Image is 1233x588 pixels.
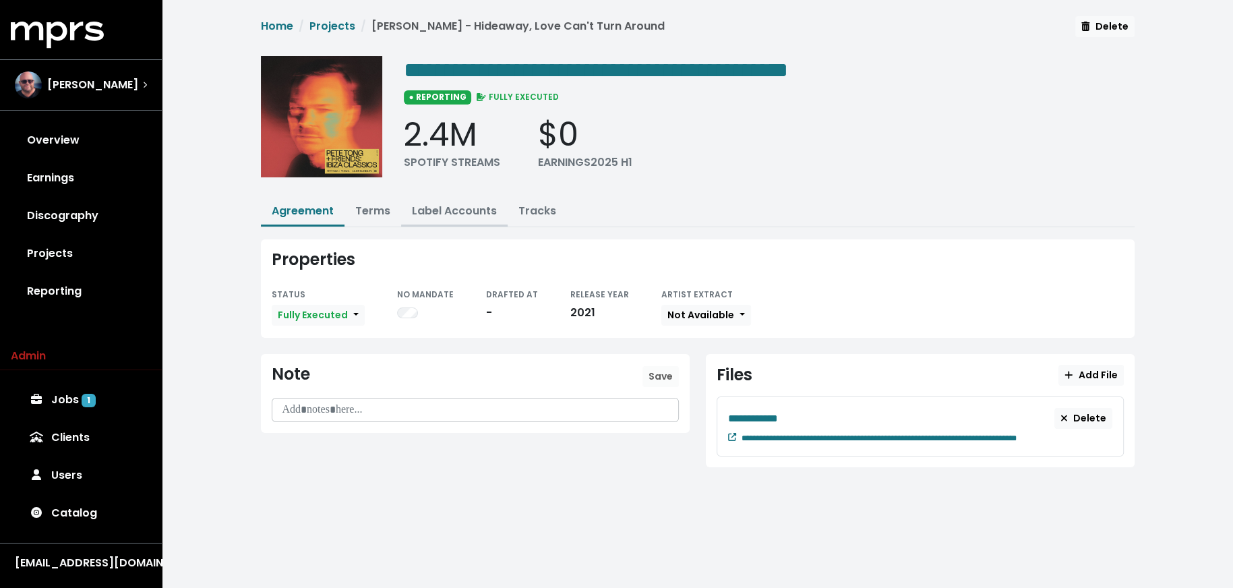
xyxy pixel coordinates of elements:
a: Reporting [11,272,151,310]
small: DRAFTED AT [486,289,538,300]
div: 2.4M [404,115,500,154]
a: Label Accounts [412,203,497,218]
span: ● REPORTING [404,90,472,104]
small: STATUS [272,289,305,300]
div: SPOTIFY STREAMS [404,154,500,171]
a: mprs logo [11,26,104,42]
span: Fully Executed [278,308,348,322]
small: ARTIST EXTRACT [661,289,733,300]
div: Properties [272,250,1124,270]
button: [EMAIL_ADDRESS][DOMAIN_NAME] [11,554,151,572]
small: RELEASE YEAR [570,289,629,300]
img: Album cover for this project [261,56,382,177]
span: Add File [1064,368,1117,382]
a: Terms [355,203,390,218]
div: - [486,305,538,321]
button: Delete [1075,16,1134,37]
a: Catalog [11,494,151,532]
span: Delete [1081,20,1128,33]
small: NO MANDATE [397,289,454,300]
div: $0 [538,115,632,154]
span: Delete [1060,411,1106,425]
div: [EMAIL_ADDRESS][DOMAIN_NAME] [15,555,147,571]
a: Home [261,18,293,34]
div: EARNINGS 2025 H1 [538,154,632,171]
a: Clients [11,419,151,457]
div: Files [717,365,752,385]
span: Edit value [404,59,788,81]
button: Fully Executed [272,305,365,326]
span: [PERSON_NAME] [47,77,138,93]
button: Delete [1054,408,1112,429]
span: FULLY EXECUTED [474,91,559,102]
span: 1 [82,394,96,407]
span: Not Available [667,308,734,322]
button: Not Available [661,305,751,326]
a: Projects [11,235,151,272]
div: 2021 [570,305,629,321]
button: Add File [1058,365,1123,386]
div: Note [272,365,310,384]
a: Projects [309,18,355,34]
a: Jobs 1 [11,381,151,419]
a: Agreement [272,203,334,218]
a: Discography [11,197,151,235]
span: Edit value [742,434,1017,442]
a: Tracks [518,203,556,218]
span: Edit value [728,413,778,423]
nav: breadcrumb [261,18,665,45]
li: [PERSON_NAME] - Hideaway, Love Can't Turn Around [355,18,665,34]
a: Earnings [11,159,151,197]
a: Users [11,457,151,494]
img: The selected account / producer [15,71,42,98]
a: Overview [11,121,151,159]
